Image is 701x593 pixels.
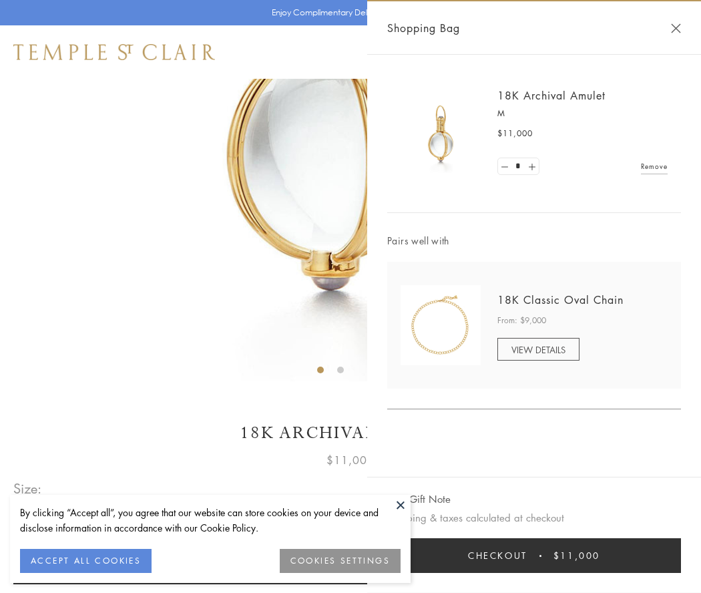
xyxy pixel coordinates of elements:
[387,233,681,248] span: Pairs well with
[641,159,668,174] a: Remove
[280,549,401,573] button: COOKIES SETTINGS
[497,127,533,140] span: $11,000
[553,548,600,563] span: $11,000
[511,343,565,356] span: VIEW DETAILS
[387,510,681,526] p: Shipping & taxes calculated at checkout
[20,549,152,573] button: ACCEPT ALL COOKIES
[387,491,451,508] button: Add Gift Note
[497,107,668,120] p: M
[387,19,460,37] span: Shopping Bag
[20,505,401,536] div: By clicking “Accept all”, you agree that our website can store cookies on your device and disclos...
[13,44,215,60] img: Temple St. Clair
[13,421,688,445] h1: 18K Archival Amulet
[498,158,511,175] a: Set quantity to 0
[497,88,606,103] a: 18K Archival Amulet
[525,158,538,175] a: Set quantity to 2
[13,477,43,500] span: Size:
[272,6,423,19] p: Enjoy Complimentary Delivery & Returns
[401,93,481,174] img: 18K Archival Amulet
[497,292,624,307] a: 18K Classic Oval Chain
[387,538,681,573] button: Checkout $11,000
[401,285,481,365] img: N88865-OV18
[497,314,546,327] span: From: $9,000
[468,548,527,563] span: Checkout
[671,23,681,33] button: Close Shopping Bag
[326,451,375,469] span: $11,000
[497,338,579,361] a: VIEW DETAILS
